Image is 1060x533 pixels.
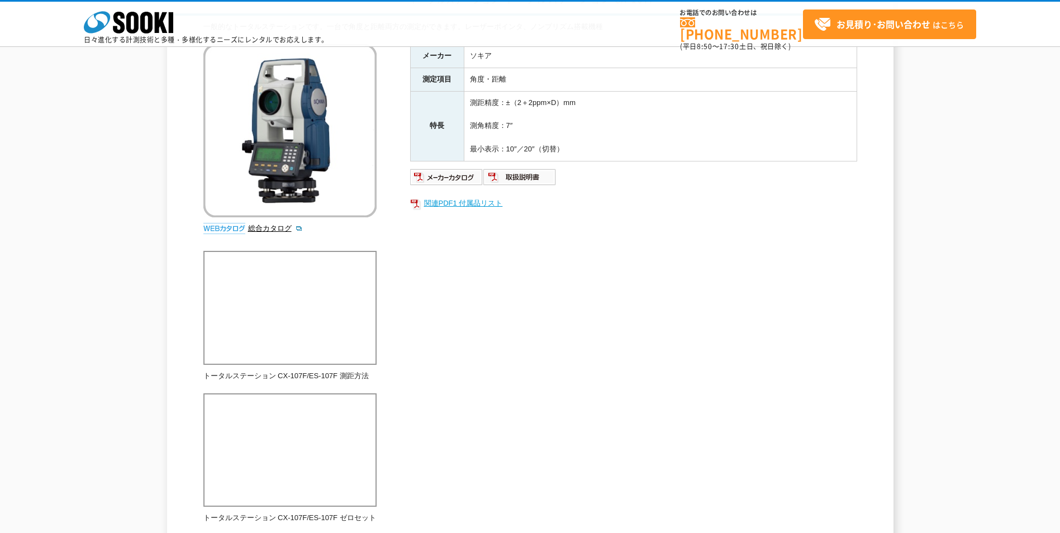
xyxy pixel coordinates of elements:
[803,9,976,39] a: お見積り･お問い合わせはこちら
[814,16,964,33] span: はこちら
[719,41,739,51] span: 17:30
[464,68,857,91] td: 角度・距離
[203,223,245,234] img: webカタログ
[410,175,483,184] a: メーカーカタログ
[483,168,557,186] img: 取扱説明書
[203,44,377,217] img: トータルステーション CX-107F
[203,370,377,382] p: トータルステーション CX-107F/ES-107F 測距方法
[836,17,930,31] strong: お見積り･お問い合わせ
[410,196,857,211] a: 関連PDF1 付属品リスト
[680,17,803,40] a: [PHONE_NUMBER]
[84,36,329,43] p: 日々進化する計測技術と多種・多様化するニーズにレンタルでお応えします。
[680,41,791,51] span: (平日 ～ 土日、祝日除く)
[410,68,464,91] th: 測定項目
[464,45,857,68] td: ソキア
[410,168,483,186] img: メーカーカタログ
[680,9,803,16] span: お電話でのお問い合わせは
[464,91,857,161] td: 測距精度：±（2＋2ppm×D）mm 測角精度：7″ 最小表示：10″／20″（切替）
[483,175,557,184] a: 取扱説明書
[410,45,464,68] th: メーカー
[203,512,377,524] p: トータルステーション CX-107F/ES-107F ゼロセット
[697,41,712,51] span: 8:50
[248,224,303,232] a: 総合カタログ
[410,91,464,161] th: 特長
